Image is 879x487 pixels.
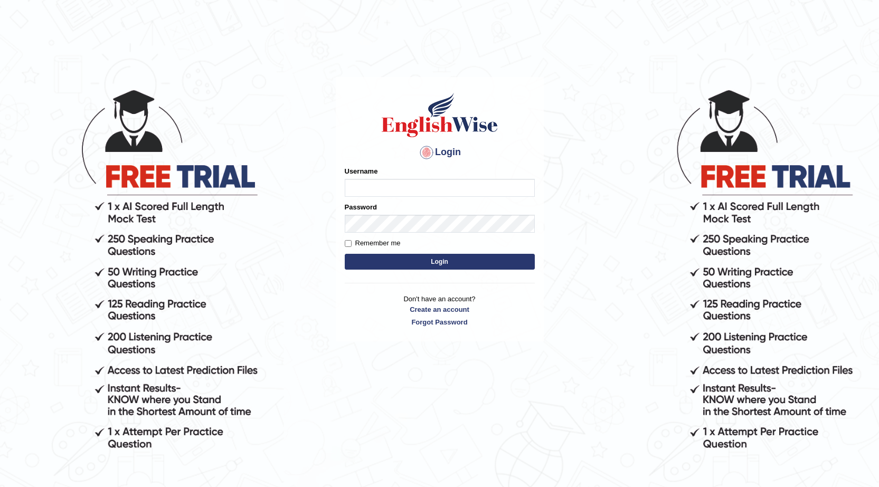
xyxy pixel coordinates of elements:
[345,238,401,249] label: Remember me
[345,317,535,327] a: Forgot Password
[380,91,500,139] img: Logo of English Wise sign in for intelligent practice with AI
[345,304,535,314] a: Create an account
[345,240,352,247] input: Remember me
[345,202,377,212] label: Password
[345,144,535,161] h4: Login
[345,294,535,327] p: Don't have an account?
[345,166,378,176] label: Username
[345,254,535,270] button: Login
